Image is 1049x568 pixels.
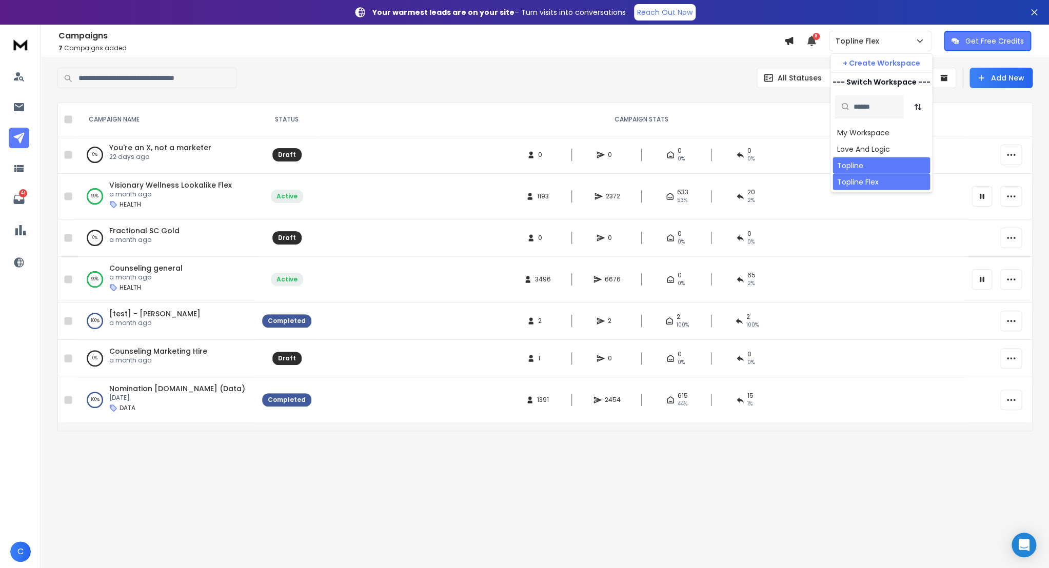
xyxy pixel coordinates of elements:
span: 2 [746,313,750,321]
span: 2372 [606,192,620,200]
td: 99%Counseling generala month agoHEALTH [76,257,256,302]
span: 15 [747,392,754,400]
th: CAMPAIGN NAME [76,103,256,136]
p: 0 % [92,353,97,363]
p: Campaigns added [58,44,784,52]
a: [test] - [PERSON_NAME] [109,309,201,319]
td: 100%[test] - [PERSON_NAME]a month ago [76,302,256,340]
span: 2454 [605,396,621,404]
div: Active [276,275,298,283]
span: Nomination [DOMAIN_NAME] (Data) [109,383,245,394]
div: Open Intercom Messenger [1012,533,1036,557]
span: 0% [678,155,685,163]
span: 0 [608,354,618,362]
span: 0 [538,234,548,242]
button: C [10,541,31,562]
a: Visionary Wellness Lookalike Flex [109,180,232,190]
td: 0%Fractional SC Golda month ago [76,219,256,257]
span: 7 [58,44,63,52]
button: Get Free Credits [944,31,1031,51]
span: 44 % [678,400,687,408]
a: You're an X, not a marketer [109,143,211,153]
span: 1 % [747,400,753,408]
span: 0% [747,238,755,246]
p: [DATE] [109,394,245,402]
strong: Your warmest leads are on your site [372,7,514,17]
a: Counseling general [109,263,183,273]
a: 41 [9,189,29,210]
td: 99%Visionary Wellness Lookalike Flexa month agoHEALTH [76,174,256,219]
p: a month ago [109,356,207,364]
p: HEALTH [120,200,141,209]
span: 2 % [747,279,755,288]
button: Sort by Sort A-Z [907,96,928,117]
p: a month ago [109,273,183,281]
span: 1391 [537,396,549,404]
div: Topline [837,160,863,171]
span: 2 [538,317,548,325]
p: --- Switch Workspace --- [833,77,931,87]
p: All Statuses [778,73,822,83]
div: Draft [278,234,296,242]
span: 0 [538,151,548,159]
td: 0%You're an X, not a marketer22 days ago [76,136,256,174]
div: Love And Logic [837,144,889,154]
span: 2 % [747,196,755,205]
a: Counseling Marketing Hire [109,346,207,356]
span: 0% [678,358,685,367]
p: 100 % [91,395,100,405]
button: + Create Workspace [830,54,932,72]
div: Active [276,192,298,200]
span: 2 [608,317,618,325]
p: Topline Flex [836,36,883,46]
span: 0 [678,147,682,155]
p: Reach Out Now [637,7,692,17]
span: 53 % [677,196,687,205]
th: CAMPAIGN STATS [318,103,965,136]
span: 1193 [537,192,549,200]
span: 0% [678,238,685,246]
span: 0 [747,350,751,358]
span: 0% [678,279,685,288]
span: 0 [678,230,682,238]
span: 0% [747,358,755,367]
p: a month ago [109,319,201,327]
p: a month ago [109,236,180,244]
p: HEALTH [120,283,141,292]
span: 615 [678,392,688,400]
span: 0 [608,151,618,159]
span: 6676 [605,275,621,283]
p: Get Free Credits [965,36,1024,46]
th: STATUS [256,103,318,136]
img: logo [10,35,31,54]
td: 100%Nomination [DOMAIN_NAME] (Data)[DATE]DATA [76,377,256,423]
span: 2 [677,313,680,321]
span: 20 [747,188,755,196]
span: 100 % [746,321,759,329]
div: Completed [268,396,306,404]
span: 8 [813,33,820,40]
div: Draft [278,151,296,159]
div: My Workspace [837,128,889,138]
div: Draft [278,354,296,362]
span: 1 [538,354,548,362]
p: 100 % [91,316,100,326]
p: – Turn visits into conversations [372,7,626,17]
span: 0 [678,271,682,279]
span: 3496 [535,275,551,283]
span: 633 [677,188,688,196]
span: 0 [747,147,751,155]
div: Topline Flex [837,177,878,187]
p: DATA [120,404,135,412]
p: 99 % [91,274,98,285]
h1: Campaigns [58,30,784,42]
p: 0 % [92,150,97,160]
span: 0% [747,155,755,163]
span: 0 [678,350,682,358]
a: Reach Out Now [634,4,696,21]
